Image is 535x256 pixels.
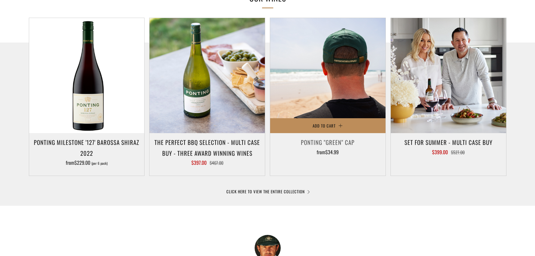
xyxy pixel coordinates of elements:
h3: Ponting "Green" Cap [273,137,382,147]
a: Ponting Milestone '127' Barossa Shiraz 2022 from$229.00 (per 6 pack) [29,137,145,168]
span: $527.00 [451,149,465,155]
h3: Ponting Milestone '127' Barossa Shiraz 2022 [32,137,141,158]
h3: The perfect BBQ selection - MULTI CASE BUY - Three award winning wines [153,137,262,158]
a: CLICK HERE TO VIEW THE ENTIRE COLLECTION [226,188,309,195]
a: Ponting "Green" Cap from$34.99 [270,137,386,168]
span: $34.99 [325,148,339,156]
span: Add to Cart [313,123,336,129]
span: from [66,159,108,166]
span: $399.00 [432,148,448,156]
span: $467.00 [210,159,223,166]
span: (per 6 pack) [91,162,108,165]
h3: Set For Summer - Multi Case Buy [394,137,503,147]
span: $229.00 [74,159,90,166]
a: The perfect BBQ selection - MULTI CASE BUY - Three award winning wines $397.00 $467.00 [149,137,265,168]
a: Set For Summer - Multi Case Buy $399.00 $527.00 [391,137,506,168]
span: $397.00 [191,159,207,166]
span: from [317,148,339,156]
button: Add to Cart [270,118,386,133]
